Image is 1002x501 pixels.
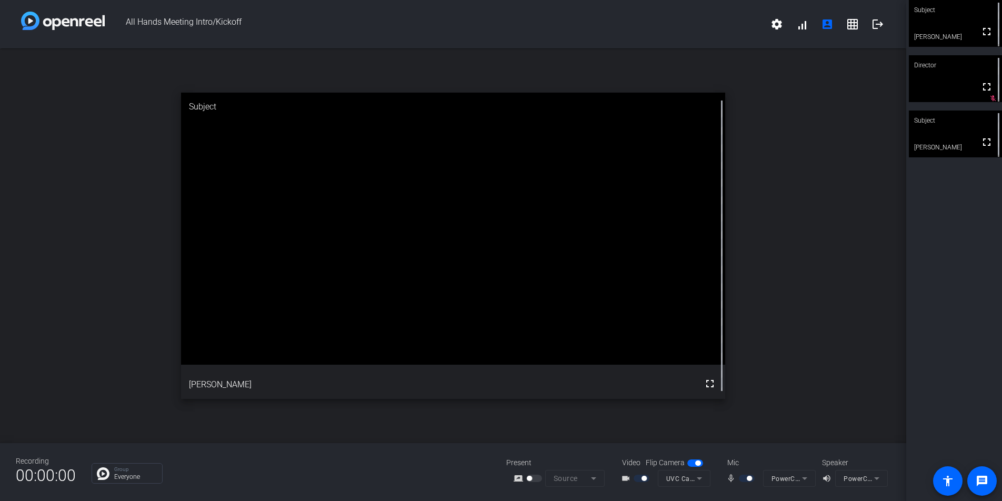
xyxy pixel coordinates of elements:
mat-icon: message [976,475,988,487]
span: Video [622,457,640,468]
span: All Hands Meeting Intro/Kickoff [105,12,764,37]
mat-icon: account_box [821,18,834,31]
div: Mic [717,457,822,468]
mat-icon: fullscreen [980,25,993,38]
mat-icon: volume_up [822,472,835,485]
mat-icon: screen_share_outline [514,472,526,485]
mat-icon: logout [871,18,884,31]
mat-icon: settings [770,18,783,31]
div: Director [909,55,1002,75]
p: Everyone [114,474,157,480]
div: Subject [909,111,1002,131]
button: signal_cellular_alt [789,12,815,37]
div: Recording [16,456,76,467]
mat-icon: mic_none [726,472,739,485]
span: Flip Camera [646,457,685,468]
p: Group [114,467,157,472]
mat-icon: fullscreen [980,81,993,93]
mat-icon: accessibility [941,475,954,487]
span: 00:00:00 [16,463,76,488]
mat-icon: fullscreen [704,377,716,390]
mat-icon: videocam_outline [621,472,634,485]
div: Speaker [822,457,885,468]
mat-icon: fullscreen [980,136,993,148]
mat-icon: grid_on [846,18,859,31]
div: Subject [181,93,725,121]
img: white-gradient.svg [21,12,105,30]
img: Chat Icon [97,467,109,480]
div: Present [506,457,612,468]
